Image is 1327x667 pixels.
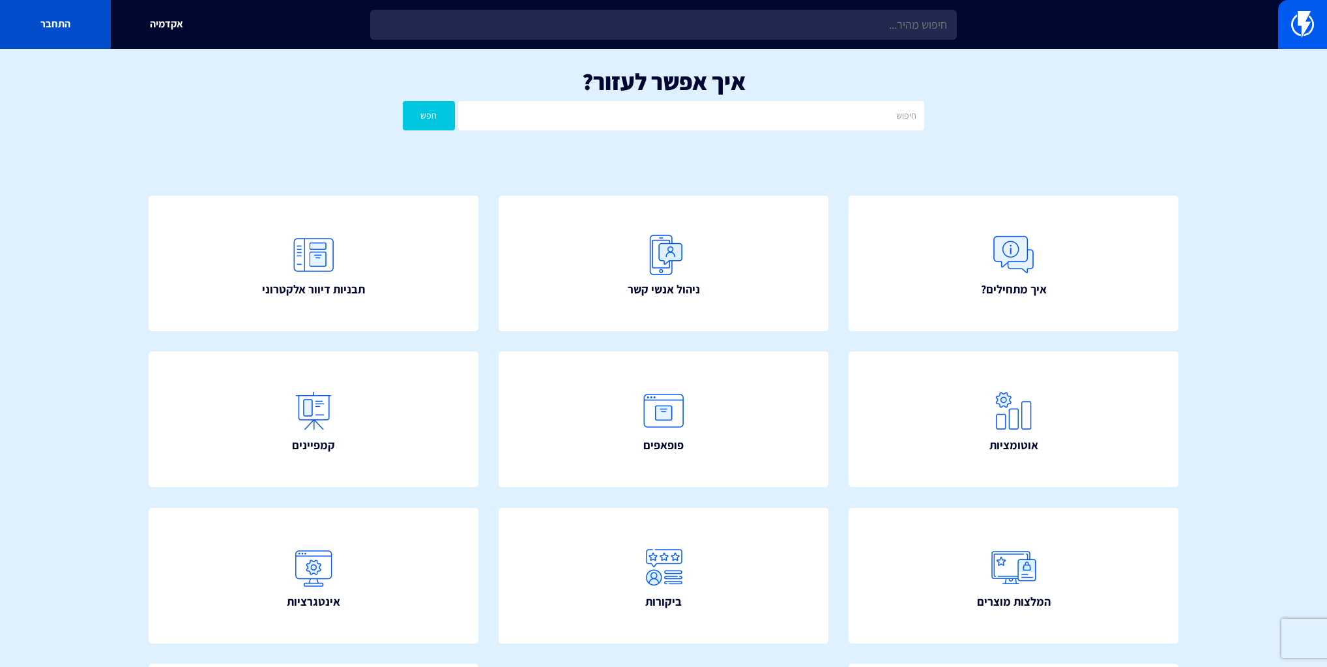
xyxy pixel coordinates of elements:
a: אינטגרציות [149,508,478,644]
input: חיפוש [458,101,924,130]
a: המלצות מוצרים [849,508,1178,644]
span: איך מתחילים? [981,281,1047,298]
span: תבניות דיוור אלקטרוני [262,281,365,298]
span: אוטומציות [989,437,1038,454]
a: איך מתחילים? [849,196,1178,331]
a: אוטומציות [849,351,1178,487]
span: פופאפים [643,437,684,454]
a: קמפיינים [149,351,478,487]
a: ניהול אנשי קשר [499,196,828,331]
button: חפש [403,101,455,130]
span: ביקורות [645,593,682,610]
span: ניהול אנשי קשר [628,281,700,298]
span: קמפיינים [292,437,335,454]
span: אינטגרציות [287,593,340,610]
span: המלצות מוצרים [977,593,1051,610]
h1: איך אפשר לעזור? [20,68,1307,95]
a: ביקורות [499,508,828,644]
a: תבניות דיוור אלקטרוני [149,196,478,331]
input: חיפוש מהיר... [370,10,957,40]
a: פופאפים [499,351,828,487]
